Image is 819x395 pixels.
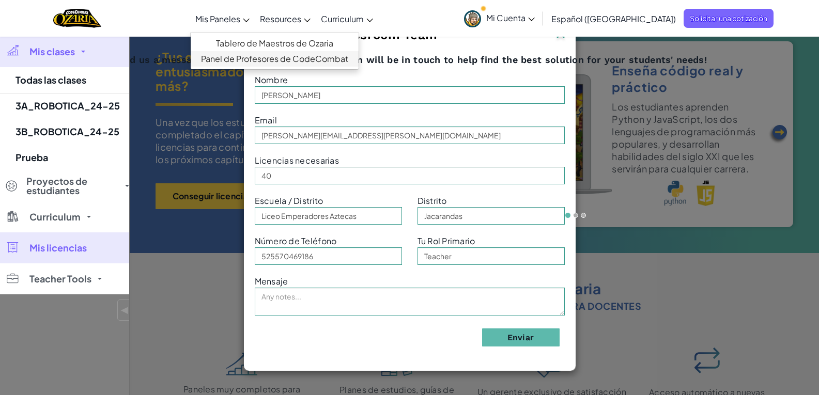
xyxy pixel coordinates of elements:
span: Proyectos de estudiantes [26,177,119,195]
a: Mi Cuenta [459,2,540,35]
span: Mis clases [29,47,75,56]
span: Email [255,115,277,125]
span: Curriculum [29,212,81,222]
span: ◀ [120,303,129,318]
span: Español ([GEOGRAPHIC_DATA]) [551,13,676,24]
span: Resources [260,13,301,24]
a: Solicitar una cotización [684,9,774,28]
span: Mi Cuenta [486,12,535,23]
span: Teacher Tools [29,274,91,283]
span: Tu Rol Primario [418,235,475,246]
a: Español ([GEOGRAPHIC_DATA]) [546,5,681,33]
img: Home [53,8,101,29]
a: Ozaria by CodeCombat logo [53,8,101,29]
span: Número de Teléfono [255,235,337,246]
input: How many licenses do you need? [255,167,565,184]
span: Nombre [255,74,288,85]
span: Curriculum [321,13,364,24]
span: Mensaje [255,276,288,287]
span: Mis Paneles [195,13,240,24]
span: Escuela / Distrito [255,195,323,206]
a: Tablero de Maestros de Ozaria [191,36,359,51]
button: Enviar [482,328,560,346]
span: Mis licencias [29,243,87,252]
span: Licencias necesarias [255,155,339,166]
span: Send us a message and our classroom success team will be in touch to help find the best solution ... [112,54,707,66]
img: avatar [464,10,481,27]
a: Panel de Profesores de CodeCombat [191,51,359,67]
input: Teacher, Principal, etc. [418,247,565,265]
span: Distrito [418,195,447,206]
a: Resources [255,5,316,33]
a: Mis Paneles [190,5,255,33]
a: Curriculum [316,5,378,33]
